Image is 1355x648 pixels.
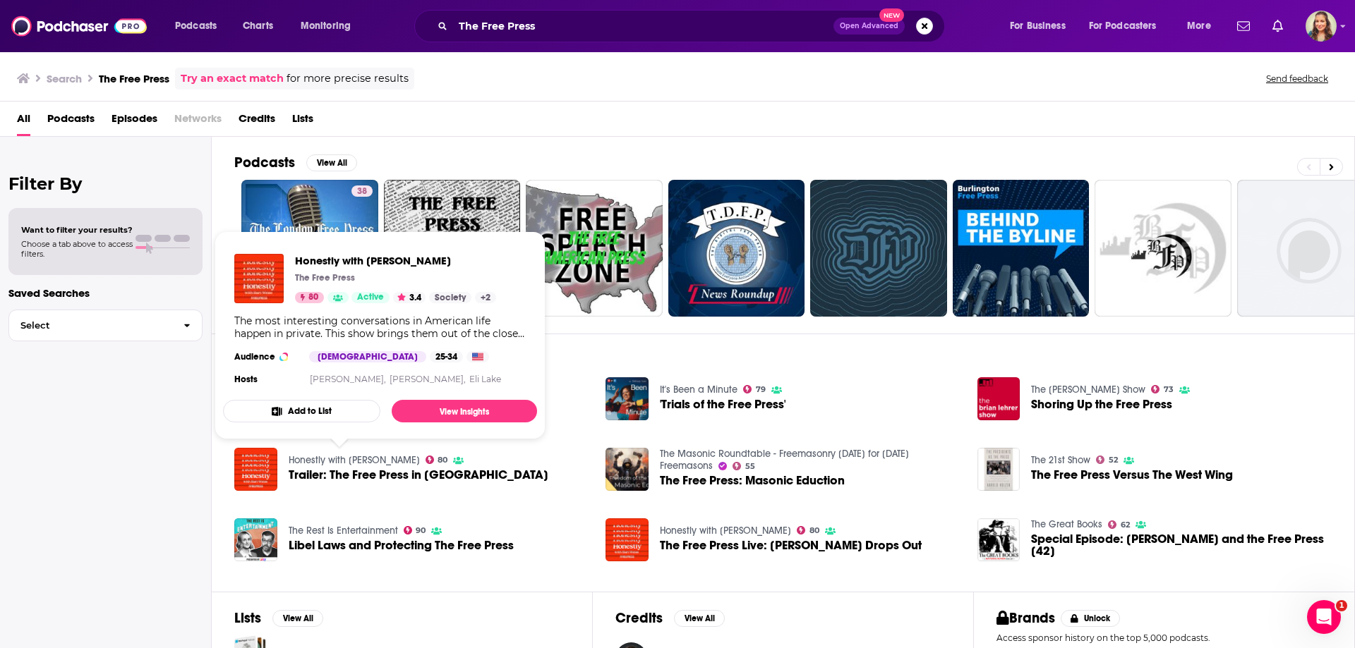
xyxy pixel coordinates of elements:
[17,107,30,136] span: All
[47,107,95,136] span: Podcasts
[429,292,471,303] a: Society
[797,526,819,534] a: 80
[310,374,386,384] a: [PERSON_NAME],
[1151,385,1174,393] a: 73
[660,539,922,551] span: The Free Press Live: [PERSON_NAME] Drops Out
[1031,533,1332,557] span: Special Episode: [PERSON_NAME] and the Free Press [42]
[1177,15,1229,37] button: open menu
[8,173,203,194] h2: Filter By
[660,384,737,396] a: It's Been a Minute
[977,448,1020,491] img: The Free Press Versus The West Wing
[879,8,905,22] span: New
[99,72,169,85] h3: The Free Press
[289,539,514,551] a: Libel Laws and Protecting The Free Press
[306,154,357,171] button: View All
[309,351,426,362] div: [DEMOGRAPHIC_DATA]
[745,463,755,470] span: 55
[1262,73,1332,85] button: Send feedback
[392,400,537,422] a: View Insights
[234,374,258,385] h4: Hosts
[292,107,313,136] a: Lists
[438,457,447,463] span: 80
[660,525,791,537] a: Honestly with Bari Weiss
[660,398,785,410] a: 'Trials of the Free Press'
[615,609,725,627] a: CreditsView All
[47,72,82,85] h3: Search
[289,454,420,466] a: Honestly with Bari Weiss
[1231,14,1255,38] a: Show notifications dropdown
[272,610,323,627] button: View All
[1031,454,1090,466] a: The 21st Show
[1010,16,1066,36] span: For Business
[175,16,217,36] span: Podcasts
[660,448,909,472] a: The Masonic Roundtable - Freemasonry Today for Today's Freemasons
[234,314,526,340] div: The most interesting conversations in American life happen in private. This show brings them out ...
[743,385,766,393] a: 79
[357,185,367,199] span: 38
[1306,11,1337,42] span: Logged in as adriana.guzman
[660,475,845,487] a: The Free Press: Masonic Eduction
[977,377,1020,420] img: Shoring Up the Free Press
[1031,398,1172,410] a: Shoring Up the Free Press
[1031,518,1102,530] a: The Great Books
[223,400,380,422] button: Add to List
[295,292,324,303] a: 80
[289,525,398,537] a: The Rest Is Entertainment
[606,518,649,561] img: The Free Press Live: Biden Drops Out
[1031,469,1233,481] a: The Free Press Versus The West Wing
[181,71,284,87] a: Try an exact match
[234,518,277,561] a: Libel Laws and Protecting The Free Press
[295,254,496,267] span: Honestly with [PERSON_NAME]
[234,448,277,491] img: Trailer: The Free Press in Israel
[404,526,426,534] a: 90
[234,609,261,627] h2: Lists
[996,609,1055,627] h2: Brands
[234,154,295,171] h2: Podcasts
[295,272,355,283] p: The Free Press
[809,527,819,534] span: 80
[174,107,222,136] span: Networks
[430,351,463,362] div: 25-34
[1061,610,1121,627] button: Unlock
[239,107,275,136] a: Credits
[8,310,203,341] button: Select
[243,16,273,36] span: Charts
[1306,11,1337,42] button: Show profile menu
[1108,520,1130,529] a: 62
[1080,15,1177,37] button: open menu
[1307,600,1341,634] iframe: Intercom live chat
[1000,15,1083,37] button: open menu
[426,456,448,464] a: 80
[234,609,323,627] a: ListsView All
[840,23,898,30] span: Open Advanced
[1096,456,1118,464] a: 52
[21,225,133,235] span: Want to filter your results?
[756,386,766,393] span: 79
[977,518,1020,561] a: Special Episode: Hamilton and the Free Press [42]
[1306,11,1337,42] img: User Profile
[308,291,318,305] span: 80
[234,254,284,303] img: Honestly with Bari Weiss
[234,351,298,362] h3: Audience
[112,107,157,136] a: Episodes
[606,377,649,420] img: 'Trials of the Free Press'
[351,292,390,303] a: Active
[287,71,409,87] span: for more precise results
[606,448,649,491] img: The Free Press: Masonic Eduction
[11,13,147,39] img: Podchaser - Follow, Share and Rate Podcasts
[1336,600,1347,611] span: 1
[351,185,373,197] a: 38
[733,462,755,470] a: 55
[469,374,501,384] a: Eli Lake
[1164,386,1174,393] span: 73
